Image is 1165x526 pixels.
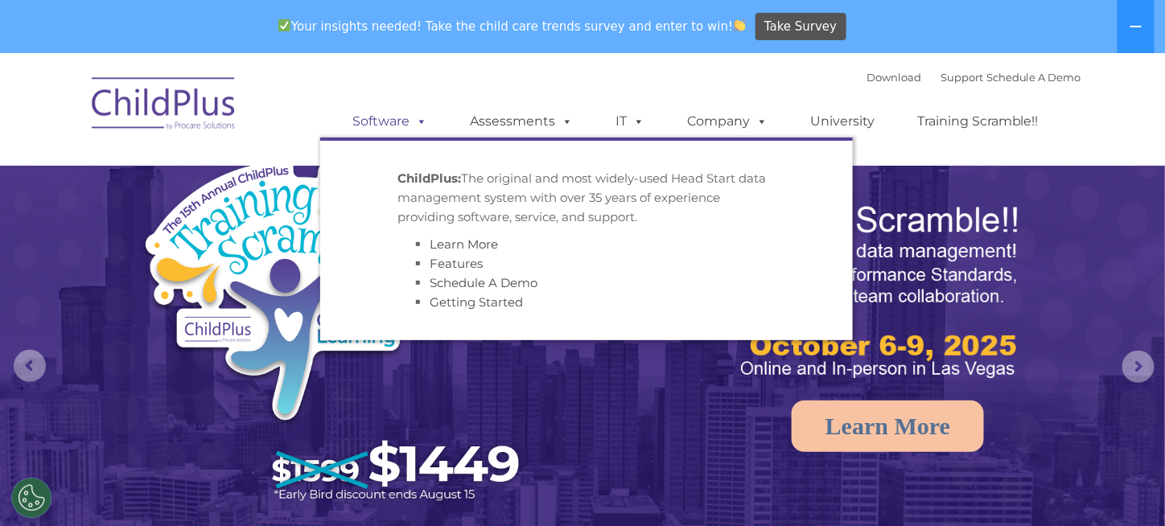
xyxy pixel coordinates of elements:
img: ✅ [278,19,290,31]
a: Support [941,71,983,84]
strong: ChildPlus: [397,171,461,186]
a: Software [336,105,443,138]
a: Getting Started [430,294,523,310]
a: Learn More [792,401,984,452]
p: The original and most widely-used Head Start data management system with over 35 years of experie... [397,169,776,227]
a: Features [430,256,483,271]
a: Learn More [430,236,498,252]
a: Schedule A Demo [430,275,537,290]
a: Company [671,105,784,138]
span: Take Survey [764,13,837,41]
img: ChildPlus by Procare Solutions [84,66,245,146]
span: Phone number [224,172,292,184]
a: Schedule A Demo [986,71,1081,84]
img: 👏 [734,19,746,31]
a: Download [867,71,921,84]
span: Your insights needed! Take the child care trends survey and enter to win! [271,10,753,42]
a: Take Survey [755,13,846,41]
font: | [867,71,1081,84]
a: Training Scramble!! [901,105,1055,138]
button: Cookies Settings [11,478,51,518]
span: Last name [224,106,273,118]
a: University [794,105,891,138]
a: IT [599,105,661,138]
a: Assessments [454,105,589,138]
